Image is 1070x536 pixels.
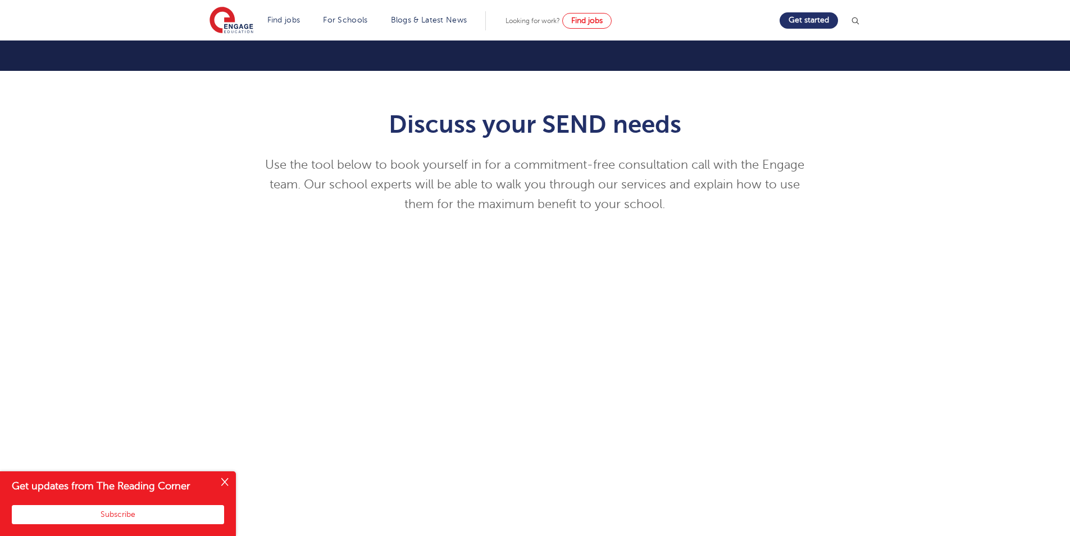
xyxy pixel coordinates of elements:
button: Close [213,471,236,494]
a: Get started [780,12,838,29]
a: For Schools [323,16,367,24]
button: Subscribe [12,505,224,524]
h4: Get updates from The Reading Corner [12,479,212,493]
a: Find jobs [267,16,300,24]
a: Blogs & Latest News [391,16,467,24]
span: Looking for work? [506,17,560,25]
p: Use the tool below to book yourself in for a commitment-free consultation call with the Engage te... [259,155,811,214]
h1: Discuss your SEND needs [259,110,811,138]
a: Find jobs [562,13,612,29]
img: Engage Education [210,7,253,35]
span: Find jobs [571,16,603,25]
